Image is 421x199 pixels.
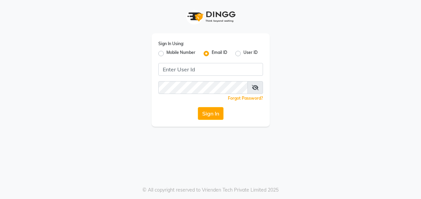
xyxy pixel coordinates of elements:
[184,7,238,27] img: logo1.svg
[198,107,223,120] button: Sign In
[243,49,258,58] label: User ID
[212,49,227,58] label: Email ID
[158,41,184,47] label: Sign In Using:
[158,81,248,94] input: Username
[158,63,263,76] input: Username
[228,96,263,101] a: Forgot Password?
[166,49,195,58] label: Mobile Number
